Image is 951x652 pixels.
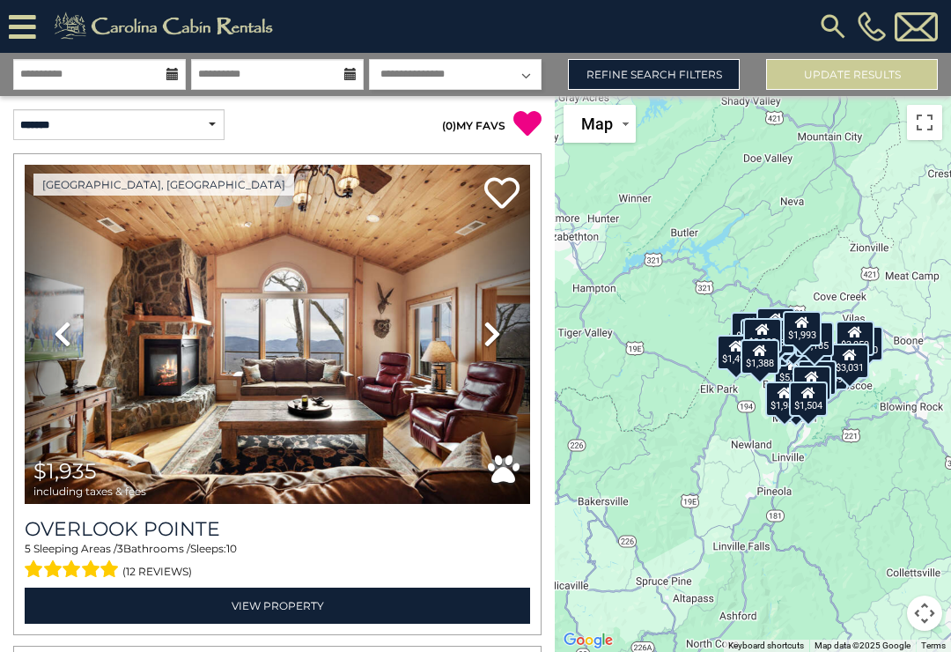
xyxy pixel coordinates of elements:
span: including taxes & fees [33,485,146,497]
span: (12 reviews) [122,560,192,583]
span: ( ) [442,119,456,132]
img: search-regular.svg [817,11,849,42]
span: 10 [226,542,237,555]
div: $1,993 [783,311,822,346]
span: 3 [117,542,123,555]
div: Sleeping Areas / Bathrooms / Sleeps: [25,541,530,583]
a: Refine Search Filters [568,59,740,90]
div: $1,388 [741,339,779,374]
span: Map data ©2025 Google [815,641,910,650]
a: Open this area in Google Maps (opens a new window) [559,629,617,652]
img: thumbnail_163477009.jpeg [25,165,530,504]
button: Map camera controls [907,596,942,631]
img: Khaki-logo.png [45,9,288,44]
div: $2,078 [731,312,770,347]
a: [PHONE_NUMBER] [853,11,890,41]
div: $3,059 [836,321,874,356]
div: $1,988 [765,382,804,417]
div: $2,107 [798,360,837,396]
span: 5 [25,542,31,555]
a: Add to favorites [484,175,520,213]
a: Overlook Pointe [25,517,530,541]
span: $1,935 [33,458,97,484]
div: $2,237 [774,321,813,356]
div: $2,283 [743,318,782,353]
div: $1,504 [789,381,828,416]
button: Update Results [766,59,938,90]
button: Keyboard shortcuts [728,640,804,652]
div: $1,498 [717,334,756,369]
div: $1,679 [756,307,795,343]
img: Google [559,629,617,652]
div: $1,884 [792,366,831,401]
a: [GEOGRAPHIC_DATA], [GEOGRAPHIC_DATA] [33,174,294,196]
a: View Property [25,588,530,624]
button: Toggle fullscreen view [907,105,942,140]
a: (0)MY FAVS [442,119,505,132]
div: $3,031 [830,343,869,378]
a: Terms (opens in new tab) [921,641,946,650]
span: 0 [446,119,453,132]
div: $1,185 [795,321,834,356]
button: Change map style [564,105,636,143]
span: Map [581,115,613,133]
